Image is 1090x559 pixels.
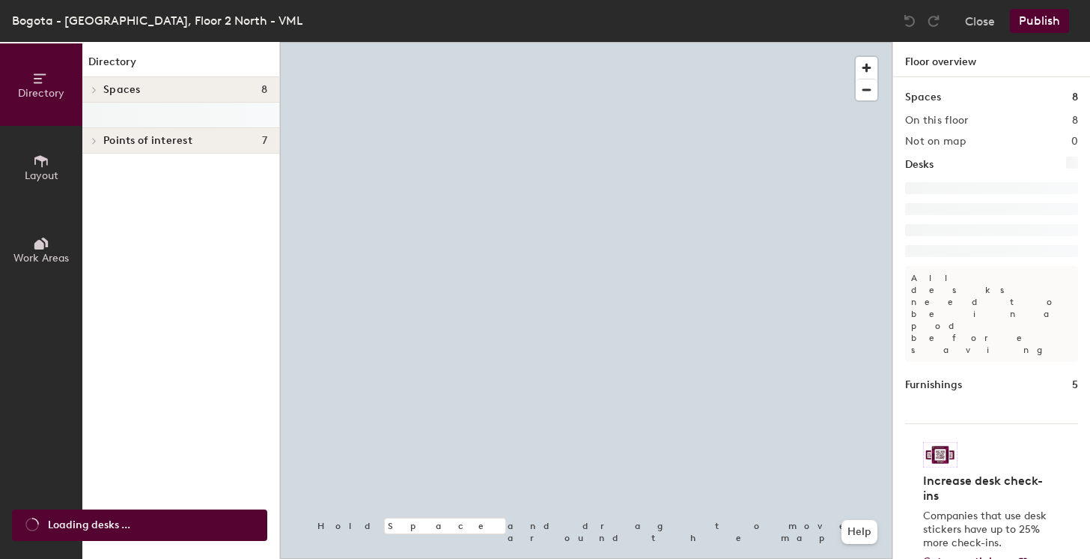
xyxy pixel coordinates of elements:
h1: Furnishings [905,377,962,393]
img: Undo [902,13,917,28]
button: Close [965,9,995,33]
h1: 5 [1072,377,1078,393]
p: Companies that use desk stickers have up to 25% more check-ins. [923,510,1051,550]
span: Spaces [103,84,141,96]
h2: On this floor [905,115,969,127]
span: 8 [261,84,267,96]
span: Loading desks ... [48,517,130,534]
h1: Directory [82,54,279,77]
span: 7 [262,135,267,147]
button: Help [841,520,877,544]
p: All desks need to be in a pod before saving [905,266,1078,362]
h2: 0 [1071,136,1078,148]
span: Points of interest [103,135,192,147]
img: Sticker logo [923,442,957,468]
span: Layout [25,169,58,182]
h1: Spaces [905,89,941,106]
h1: 8 [1072,89,1078,106]
span: Work Areas [13,252,69,265]
h4: Increase desk check-ins [923,474,1051,504]
h1: Floor overview [893,42,1090,77]
span: Directory [18,87,64,100]
button: Publish [1010,9,1069,33]
div: Bogota - [GEOGRAPHIC_DATA], Floor 2 North - VML [12,11,302,30]
h2: 8 [1072,115,1078,127]
img: Redo [926,13,941,28]
h1: Desks [905,157,934,173]
h2: Not on map [905,136,966,148]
